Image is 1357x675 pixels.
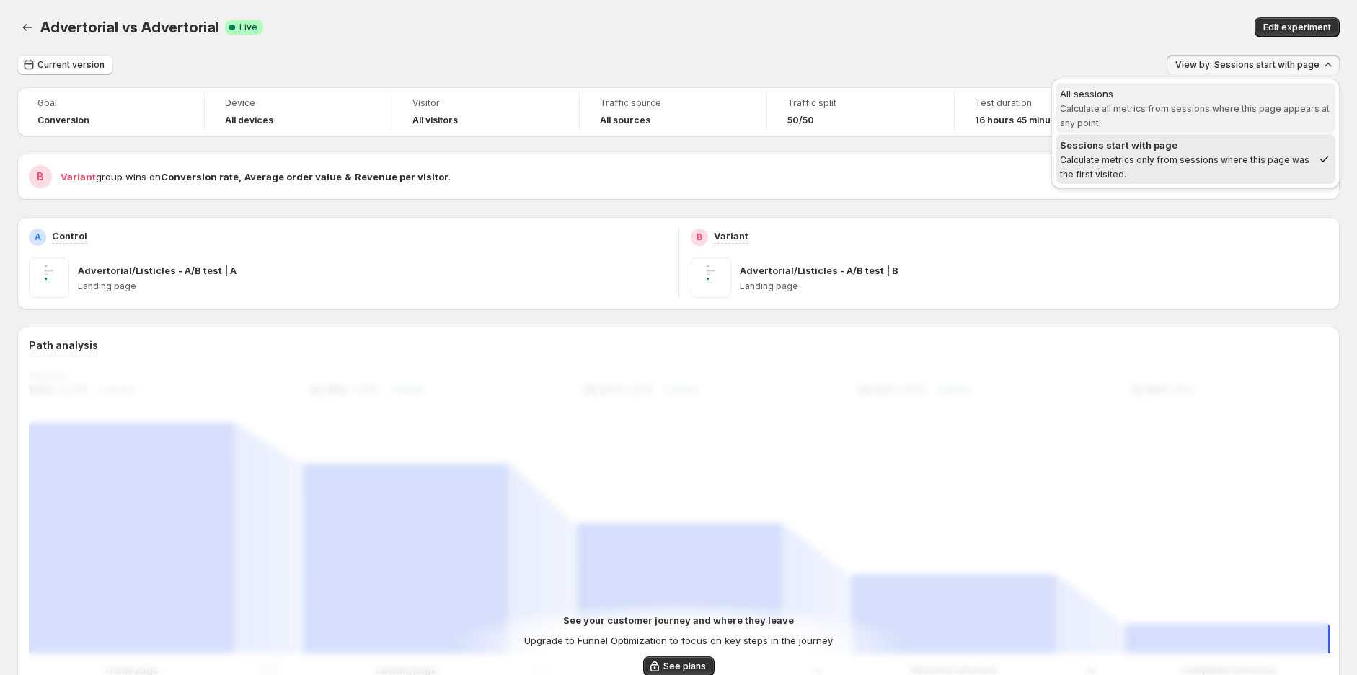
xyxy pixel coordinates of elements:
[17,55,113,75] button: Current version
[37,59,105,71] span: Current version
[161,171,239,182] strong: Conversion rate
[1255,17,1340,37] button: Edit experiment
[239,171,242,182] strong: ,
[1175,59,1320,71] span: View by: Sessions start with page
[1060,103,1330,128] span: Calculate all metrics from sessions where this page appears at any point.
[787,97,934,109] span: Traffic split
[37,115,89,126] span: Conversion
[61,171,96,182] span: Variant
[563,613,794,627] p: See your customer journey and where they leave
[78,263,237,278] p: Advertorial/Listicles - A/B test | A
[740,281,1329,292] p: Landing page
[244,171,342,182] strong: Average order value
[1060,138,1312,152] div: Sessions start with page
[975,115,1064,126] span: 16 hours 45 minutes
[1263,22,1331,33] span: Edit experiment
[1060,154,1309,180] span: Calculate metrics only from sessions where this page was the first visited.
[29,338,98,353] h3: Path analysis
[787,96,934,128] a: Traffic split50/50
[697,231,702,243] h2: B
[975,97,1122,109] span: Test duration
[52,229,87,243] p: Control
[524,633,833,648] p: Upgrade to Funnel Optimization to focus on key steps in the journey
[663,661,706,672] span: See plans
[35,231,41,243] h2: A
[714,229,748,243] p: Variant
[37,169,44,184] h2: B
[61,171,451,182] span: group wins on .
[37,97,184,109] span: Goal
[17,17,37,37] button: Back
[412,97,559,109] span: Visitor
[740,263,898,278] p: Advertorial/Listicles - A/B test | B
[1125,624,1330,653] path: Completed checkout: 1,100
[239,22,257,33] span: Live
[225,96,371,128] a: DeviceAll devices
[1167,55,1340,75] button: View by: Sessions start with page
[1060,87,1331,101] div: All sessions
[787,115,814,126] span: 50/50
[412,96,559,128] a: VisitorAll visitors
[975,96,1122,128] a: Test duration16 hours 45 minutes
[345,171,352,182] strong: &
[691,257,731,298] img: Advertorial/Listicles - A/B test | B
[225,115,273,126] h4: All devices
[412,115,458,126] h4: All visitors
[600,96,746,128] a: Traffic sourceAll sources
[355,171,448,182] strong: Revenue per visitor
[600,97,746,109] span: Traffic source
[600,115,650,126] h4: All sources
[78,281,667,292] p: Landing page
[29,257,69,298] img: Advertorial/Listicles - A/B test | A
[40,19,219,36] span: Advertorial vs Advertorial
[225,97,371,109] span: Device
[37,96,184,128] a: GoalConversion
